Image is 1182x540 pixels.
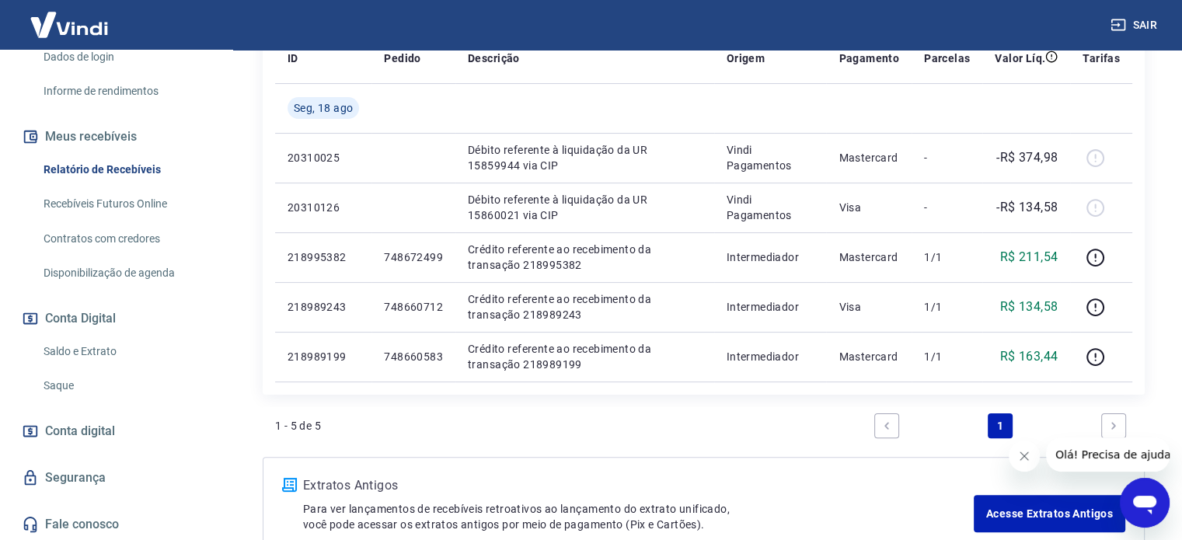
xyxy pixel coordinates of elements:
[988,413,1013,438] a: Page 1 is your current page
[9,11,131,23] span: Olá! Precisa de ajuda?
[37,370,214,402] a: Saque
[288,299,359,315] p: 218989243
[37,41,214,73] a: Dados de login
[384,349,443,364] p: 748660583
[839,249,899,265] p: Mastercard
[727,142,814,173] p: Vindi Pagamentos
[468,291,702,322] p: Crédito referente ao recebimento da transação 218989243
[19,1,120,48] img: Vindi
[288,249,359,265] p: 218995382
[288,150,359,165] p: 20310025
[45,420,115,442] span: Conta digital
[384,51,420,66] p: Pedido
[303,476,974,495] p: Extratos Antigos
[874,413,899,438] a: Previous page
[37,75,214,107] a: Informe de rendimentos
[37,154,214,186] a: Relatório de Recebíveis
[384,249,443,265] p: 748672499
[1120,478,1170,528] iframe: Botão para abrir a janela de mensagens
[384,299,443,315] p: 748660712
[19,414,214,448] a: Conta digital
[727,51,765,66] p: Origem
[1009,441,1040,472] iframe: Fechar mensagem
[1046,437,1170,472] iframe: Mensagem da empresa
[288,200,359,215] p: 20310126
[924,249,970,265] p: 1/1
[995,51,1045,66] p: Valor Líq.
[282,478,297,492] img: ícone
[839,349,899,364] p: Mastercard
[924,51,970,66] p: Parcelas
[1083,51,1120,66] p: Tarifas
[1000,248,1058,267] p: R$ 211,54
[468,242,702,273] p: Crédito referente ao recebimento da transação 218995382
[727,249,814,265] p: Intermediador
[1000,347,1058,366] p: R$ 163,44
[19,120,214,154] button: Meus recebíveis
[924,299,970,315] p: 1/1
[37,223,214,255] a: Contratos com credores
[37,188,214,220] a: Recebíveis Futuros Online
[924,349,970,364] p: 1/1
[839,51,899,66] p: Pagamento
[468,51,520,66] p: Descrição
[839,200,899,215] p: Visa
[303,501,974,532] p: Para ver lançamentos de recebíveis retroativos ao lançamento do extrato unificado, você pode aces...
[924,200,970,215] p: -
[1101,413,1126,438] a: Next page
[727,299,814,315] p: Intermediador
[37,257,214,289] a: Disponibilização de agenda
[19,301,214,336] button: Conta Digital
[468,142,702,173] p: Débito referente à liquidação da UR 15859944 via CIP
[275,418,321,434] p: 1 - 5 de 5
[1107,11,1163,40] button: Sair
[288,349,359,364] p: 218989199
[294,100,353,116] span: Seg, 18 ago
[727,349,814,364] p: Intermediador
[468,192,702,223] p: Débito referente à liquidação da UR 15860021 via CIP
[288,51,298,66] p: ID
[727,192,814,223] p: Vindi Pagamentos
[839,299,899,315] p: Visa
[19,461,214,495] a: Segurança
[37,336,214,368] a: Saldo e Extrato
[868,407,1132,444] ul: Pagination
[996,148,1058,167] p: -R$ 374,98
[996,198,1058,217] p: -R$ 134,58
[468,341,702,372] p: Crédito referente ao recebimento da transação 218989199
[974,495,1125,532] a: Acesse Extratos Antigos
[924,150,970,165] p: -
[1000,298,1058,316] p: R$ 134,58
[839,150,899,165] p: Mastercard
